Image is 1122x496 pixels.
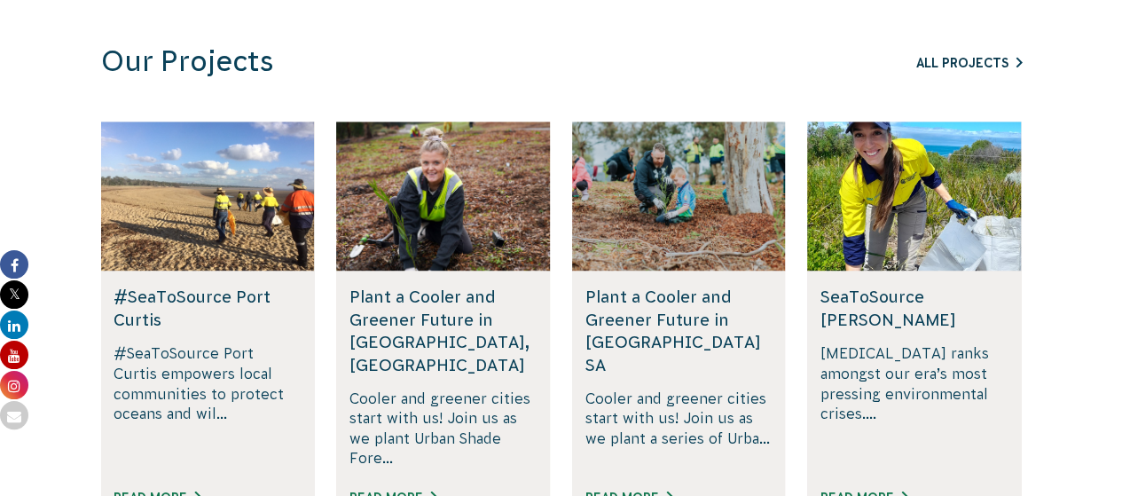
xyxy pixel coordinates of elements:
p: Cooler and greener cities start with us! Join us as we plant a series of Urba... [585,388,773,468]
h5: #SeaToSource Port Curtis [114,286,301,330]
h5: Plant a Cooler and Greener Future in [GEOGRAPHIC_DATA] SA [585,286,773,375]
p: Cooler and greener cities start with us! Join us as we plant Urban Shade Fore... [349,388,537,468]
h3: Our Projects [101,44,782,79]
h5: SeaToSource [PERSON_NAME] [820,286,1008,330]
a: All Projects [916,56,1022,70]
p: #SeaToSource Port Curtis empowers local communities to protect oceans and wil... [114,343,301,468]
p: [MEDICAL_DATA] ranks amongst our era’s most pressing environmental crises.... [820,343,1008,468]
h5: Plant a Cooler and Greener Future in [GEOGRAPHIC_DATA], [GEOGRAPHIC_DATA] [349,286,537,375]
